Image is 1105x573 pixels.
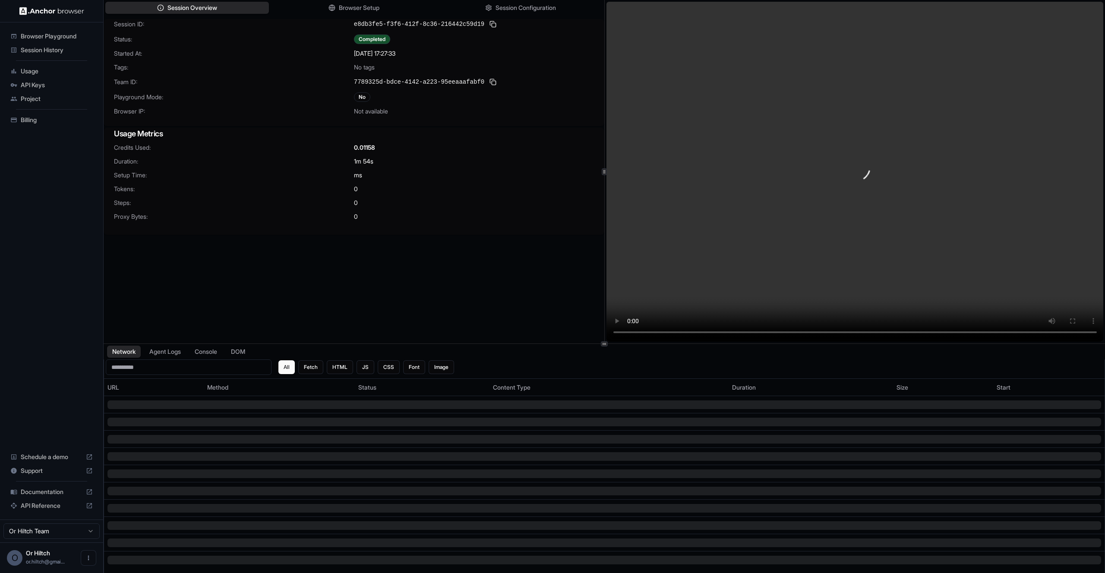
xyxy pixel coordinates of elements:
span: Not available [354,107,388,116]
div: Completed [354,35,390,44]
span: e8db3fe5-f3f6-412f-8c36-216442c59d19 [354,20,484,28]
span: 0 [354,185,358,193]
span: Browser IP: [114,107,354,116]
span: Duration: [114,157,354,166]
span: API Keys [21,81,93,89]
span: No tags [354,63,375,72]
button: DOM [226,346,250,358]
span: Session Configuration [496,3,556,12]
span: Project [21,94,93,103]
div: Content Type [493,383,725,392]
span: Support [21,466,82,475]
span: or.hiltch@gmail.com [26,558,65,565]
img: Anchor Logo [19,7,84,15]
span: Documentation [21,488,82,496]
button: All [278,360,295,374]
span: Team ID: [114,78,354,86]
span: 1m 54s [354,157,373,166]
div: Start [997,383,1101,392]
span: 7789325d-bdce-4142-a223-95eeaaafabf0 [354,78,484,86]
div: Duration [732,383,890,392]
button: HTML [327,360,353,374]
div: Documentation [7,485,96,499]
div: Project [7,92,96,106]
div: API Keys [7,78,96,92]
div: Support [7,464,96,478]
button: Agent Logs [144,346,186,358]
span: Credits Used: [114,143,354,152]
span: [DATE] 17:27:33 [354,49,395,58]
div: Billing [7,113,96,127]
span: Schedule a demo [21,453,82,461]
span: 0 [354,198,358,207]
span: Steps: [114,198,354,207]
span: Browser Setup [339,3,379,12]
button: Font [403,360,425,374]
span: Session History [21,46,93,54]
span: Session ID: [114,20,354,28]
div: Browser Playground [7,29,96,43]
span: Tags: [114,63,354,72]
button: Image [429,360,454,374]
div: Size [897,383,989,392]
span: Status: [114,35,354,44]
button: Network [107,346,141,358]
span: Proxy Bytes: [114,212,354,221]
button: Open menu [81,550,96,566]
div: API Reference [7,499,96,513]
div: No [354,92,370,102]
div: Session History [7,43,96,57]
span: 0 [354,212,358,221]
span: API Reference [21,501,82,510]
div: Method [207,383,351,392]
button: Console [189,346,222,358]
button: JS [357,360,374,374]
span: Tokens: [114,185,354,193]
div: Schedule a demo [7,450,96,464]
h3: Usage Metrics [114,128,594,140]
div: URL [107,383,200,392]
span: Session Overview [167,3,217,12]
div: Status [358,383,486,392]
span: Usage [21,67,93,76]
button: CSS [378,360,400,374]
span: Playground Mode: [114,93,354,101]
span: Setup Time: [114,171,354,179]
span: 0.01158 [354,143,375,152]
span: Browser Playground [21,32,93,41]
button: Fetch [298,360,323,374]
span: Billing [21,116,93,124]
span: ms [354,171,362,179]
div: Usage [7,64,96,78]
span: Started At: [114,49,354,58]
div: O [7,550,22,566]
span: Or Hiltch [26,549,50,557]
